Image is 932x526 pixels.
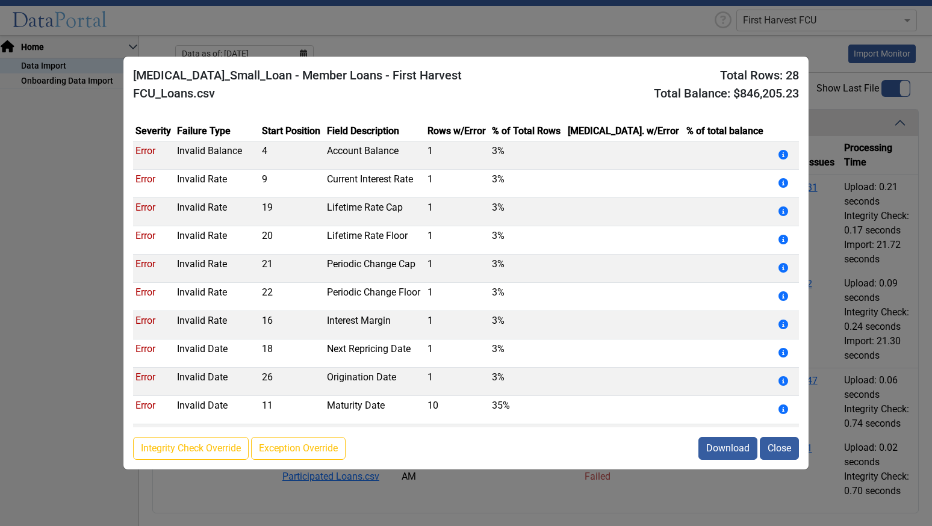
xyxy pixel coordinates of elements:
td: Invalid Rate [175,311,259,339]
td: Invalid Rate [175,169,259,197]
td: Error [133,339,175,367]
td: Error [133,367,175,395]
th: Start Position [259,122,325,141]
td: Invalid Date [175,367,259,395]
td: Next Payment Date [325,424,425,452]
td: 3% [489,197,565,226]
td: 15 [259,424,325,452]
td: Invalid Rate [175,282,259,311]
button: First 10 Occurrences of this issue. [771,427,796,450]
td: 3% [489,311,565,339]
button: First 10 Occurrences of this issue. [771,285,796,308]
td: 10 [425,395,490,424]
td: 1 [425,282,490,311]
th: % of total balance [684,122,768,141]
button: First 10 Occurrences of this issue. [771,144,796,167]
td: Invalid Balance [175,141,259,169]
h5: Total Balance: $846,205.23 [466,84,799,102]
td: 1 [425,339,490,367]
button: First 10 Occurrences of this issue. [771,398,796,421]
td: Error [133,226,175,254]
td: Error [133,282,175,311]
td: 35% [489,395,565,424]
th: [MEDICAL_DATA]. w/Error [565,122,685,141]
button: First 10 Occurrences of this issue. [771,229,796,252]
td: Invalid Date [175,424,259,452]
td: 1 [425,254,490,282]
td: 20 [259,226,325,254]
td: 1 [425,169,490,197]
td: 11 [259,395,325,424]
td: Invalid Date [175,339,259,367]
td: Error [133,197,175,226]
td: Error [133,424,175,452]
button: First 10 Occurrences of this issue. [771,314,796,336]
td: Origination Date [325,367,425,395]
td: Periodic Change Cap [325,254,425,282]
button: Download [698,437,757,460]
td: 1 [425,367,490,395]
td: Interest Margin [325,311,425,339]
button: First 10 Occurrences of this issue. [771,200,796,223]
td: Invalid Rate [175,226,259,254]
td: Invalid Date [175,395,259,424]
th: Field Description [325,122,425,141]
td: 21 [259,254,325,282]
td: 67% [489,424,565,452]
td: Next Repricing Date [325,339,425,367]
td: Current Interest Rate [325,169,425,197]
td: 18 [259,339,325,367]
td: Account Balance [325,141,425,169]
td: Error [133,254,175,282]
td: Maturity Date [325,395,425,424]
td: 1 [425,311,490,339]
button: First 10 Occurrences of this issue. [771,370,796,393]
td: 3% [489,367,565,395]
td: Error [133,395,175,424]
td: 16 [259,311,325,339]
td: Lifetime Rate Floor [325,226,425,254]
button: Close [760,437,799,460]
button: First 10 Occurrences of this issue. [771,257,796,280]
button: Exception Override [251,437,346,460]
td: 1 [425,141,490,169]
th: % of Total Rows [489,122,565,141]
h5: Total Rows: 28 [466,66,799,84]
td: 3% [489,339,565,367]
td: 22 [259,282,325,311]
td: 3% [489,169,565,197]
td: 1 [425,226,490,254]
button: First 10 Occurrences of this issue. [771,342,796,365]
td: 4 [259,141,325,169]
td: 1 [425,197,490,226]
th: Rows w/Error [425,122,490,141]
td: Error [133,311,175,339]
td: 3% [489,282,565,311]
td: 3% [489,254,565,282]
h5: [MEDICAL_DATA]_Small_Loan - Member Loans - First Harvest FCU_Loans.csv [133,66,466,102]
th: Severity [133,122,175,141]
td: 19 [259,197,325,226]
td: 3% [489,226,565,254]
td: Invalid Rate [175,197,259,226]
td: Periodic Change Floor [325,282,425,311]
td: Error [133,141,175,169]
td: 3% [489,141,565,169]
td: 19 [425,424,490,452]
button: Integrity Check Override [133,437,249,460]
td: Lifetime Rate Cap [325,197,425,226]
th: Failure Type [175,122,259,141]
table: Summary Issues [133,122,799,481]
td: Invalid Rate [175,254,259,282]
td: 26 [259,367,325,395]
button: First 10 Occurrences of this issue. [771,172,796,195]
td: Error [133,169,175,197]
td: 9 [259,169,325,197]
